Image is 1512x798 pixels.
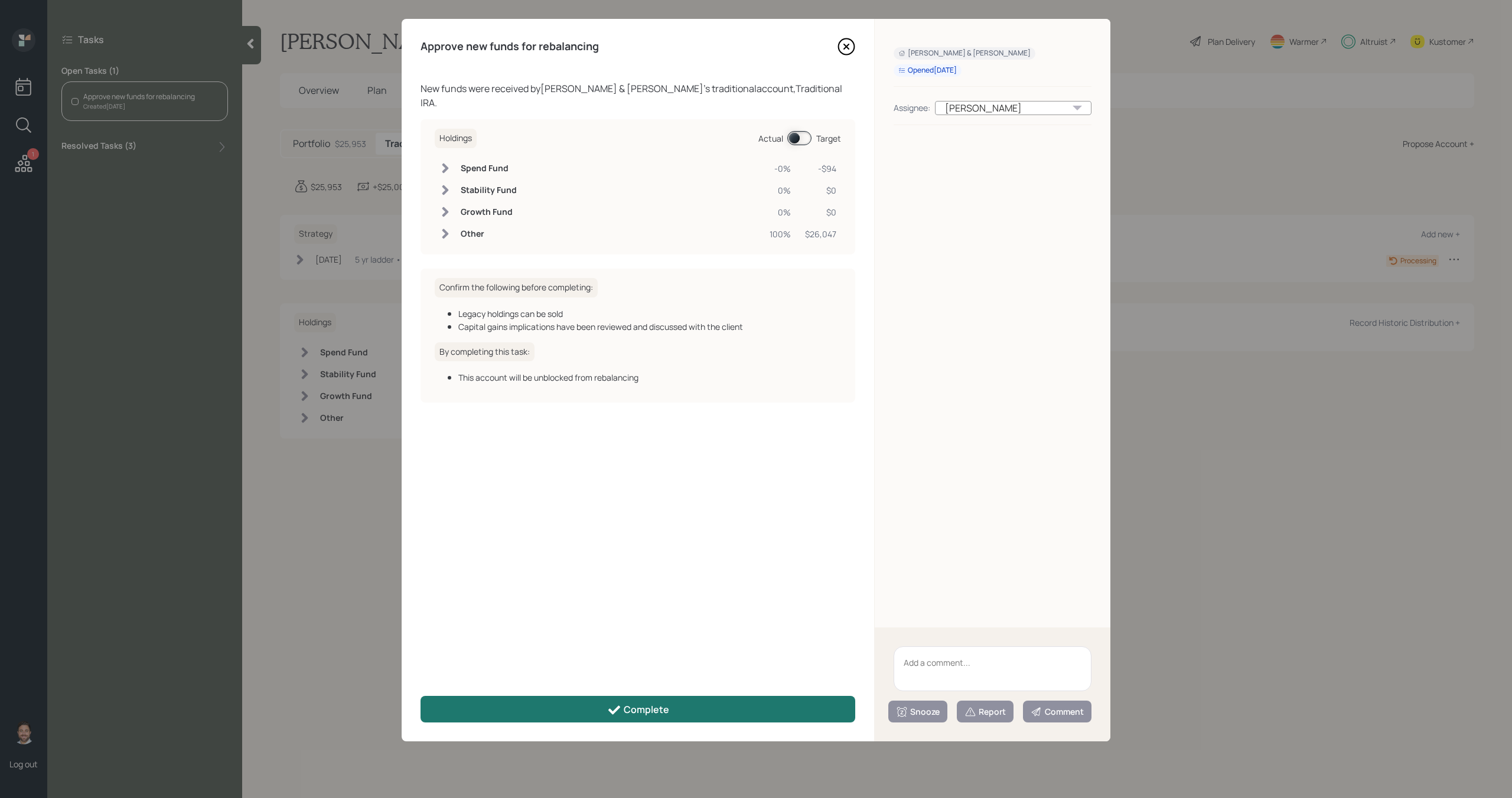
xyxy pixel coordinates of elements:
button: Comment [1023,701,1091,722]
div: Snooze [896,706,940,718]
div: 100% [770,228,791,240]
div: [PERSON_NAME] & [PERSON_NAME] [898,48,1031,58]
button: Complete [421,696,855,722]
h6: Stability Fund [461,185,517,195]
div: -0% [770,162,791,175]
div: -$94 [805,162,836,175]
div: 0% [770,184,791,197]
div: Opened [DATE] [898,66,957,76]
div: $26,047 [805,228,836,240]
h6: Growth Fund [461,207,517,217]
div: Complete [607,703,669,717]
h6: Holdings [435,129,477,148]
div: This account will be unblocked from rebalancing [458,371,841,384]
h6: By completing this task: [435,342,535,362]
div: Report [964,706,1006,718]
h6: Other [461,229,517,239]
div: Legacy holdings can be sold [458,308,841,320]
div: Assignee: [894,102,930,114]
div: $0 [805,184,836,197]
button: Snooze [888,701,947,722]
div: 0% [770,206,791,218]
div: [PERSON_NAME] [935,101,1091,115]
h6: Confirm the following before completing: [435,278,598,297]
h4: Approve new funds for rebalancing [421,40,599,53]
div: Comment [1031,706,1084,718]
h6: Spend Fund [461,163,517,174]
div: Capital gains implications have been reviewed and discussed with the client [458,320,841,333]
div: New funds were received by [PERSON_NAME] & [PERSON_NAME] 's traditional account, Traditional IRA . [421,81,855,110]
div: Target [816,132,841,145]
button: Report [957,701,1014,722]
div: $0 [805,206,836,218]
div: Actual [758,132,783,145]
